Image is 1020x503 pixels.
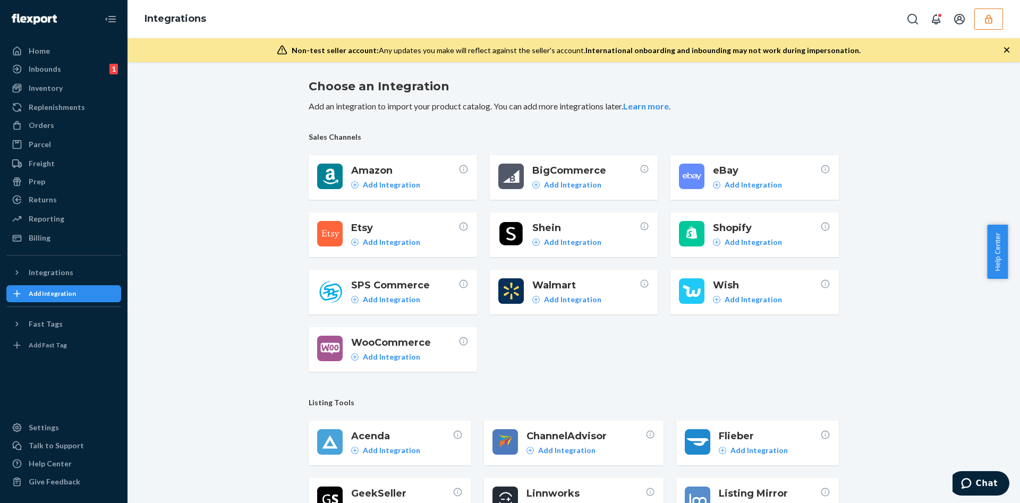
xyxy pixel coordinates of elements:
a: Help Center [6,455,121,472]
a: Inventory [6,80,121,97]
a: Add Integration [351,352,420,362]
a: Parcel [6,136,121,153]
iframe: Opens a widget where you can chat to one of our agents [953,471,1009,498]
div: Add Integration [29,289,76,298]
a: Add Integration [6,285,121,302]
a: Integrations [144,13,206,24]
p: Add Integration [725,294,782,305]
div: Add Fast Tag [29,340,67,349]
button: Open notifications [925,8,947,30]
p: Add Integration [363,294,420,305]
div: Inventory [29,83,63,93]
a: Add Integration [351,237,420,248]
button: Talk to Support [6,437,121,454]
div: Replenishments [29,102,85,113]
span: Flieber [719,429,820,443]
a: Add Integration [713,237,782,248]
a: Add Integration [719,445,788,456]
a: Add Integration [532,294,601,305]
p: Add Integration [730,445,788,456]
div: Parcel [29,139,51,150]
a: Add Integration [526,445,596,456]
a: Reporting [6,210,121,227]
div: Inbounds [29,64,61,74]
div: Integrations [29,267,73,278]
div: Talk to Support [29,440,84,451]
p: Add Integration [363,237,420,248]
button: Learn more [623,100,669,113]
a: Add Integration [351,294,420,305]
a: Add Integration [532,237,601,248]
div: Prep [29,176,45,187]
a: Add Fast Tag [6,337,121,354]
span: International onboarding and inbounding may not work during impersonation. [585,46,861,55]
a: Billing [6,229,121,246]
a: Prep [6,173,121,190]
button: Fast Tags [6,316,121,333]
button: Integrations [6,264,121,281]
span: Listing Tools [309,397,839,408]
span: Sales Channels [309,132,839,142]
div: Help Center [29,458,72,469]
button: Open Search Box [902,8,923,30]
p: Add Integration [725,237,782,248]
div: Settings [29,422,59,433]
span: Non-test seller account: [292,46,379,55]
a: Orders [6,117,121,134]
div: Give Feedback [29,476,80,487]
span: Wish [713,278,820,292]
span: eBay [713,164,820,177]
a: Returns [6,191,121,208]
a: Add Integration [713,180,782,190]
span: Shopify [713,221,820,235]
a: Add Integration [532,180,601,190]
span: Shein [532,221,640,235]
div: 1 [109,64,118,74]
a: Freight [6,155,121,172]
a: Replenishments [6,99,121,116]
img: Flexport logo [12,14,57,24]
h2: Choose an Integration [309,78,839,95]
div: Any updates you make will reflect against the seller's account. [292,45,861,56]
span: Walmart [532,278,640,292]
span: WooCommerce [351,336,458,349]
span: Etsy [351,221,458,235]
button: Help Center [987,225,1008,279]
p: Add Integration [363,352,420,362]
button: Give Feedback [6,473,121,490]
div: Returns [29,194,57,205]
div: Reporting [29,214,64,224]
div: Home [29,46,50,56]
span: Amazon [351,164,458,177]
p: Add Integration [725,180,782,190]
div: Orders [29,120,54,131]
a: Home [6,42,121,59]
p: Add Integration [538,445,596,456]
button: Close Navigation [100,8,121,30]
a: Add Integration [351,180,420,190]
a: Inbounds1 [6,61,121,78]
div: Freight [29,158,55,169]
a: Settings [6,419,121,436]
span: BigCommerce [532,164,640,177]
p: Add an integration to import your product catalog. You can add more integrations later. . [309,100,839,113]
a: Add Integration [351,445,420,456]
div: Fast Tags [29,319,63,329]
p: Add Integration [544,237,601,248]
p: Add Integration [544,180,601,190]
span: ChannelAdvisor [526,429,645,443]
button: Open account menu [949,8,970,30]
div: Billing [29,233,50,243]
a: Add Integration [713,294,782,305]
p: Add Integration [363,445,420,456]
span: Linnworks [526,487,645,500]
span: SPS Commerce [351,278,458,292]
span: GeekSeller [351,487,453,500]
p: Add Integration [544,294,601,305]
ol: breadcrumbs [136,4,215,35]
p: Add Integration [363,180,420,190]
span: Listing Mirror [719,487,820,500]
span: Acenda [351,429,453,443]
